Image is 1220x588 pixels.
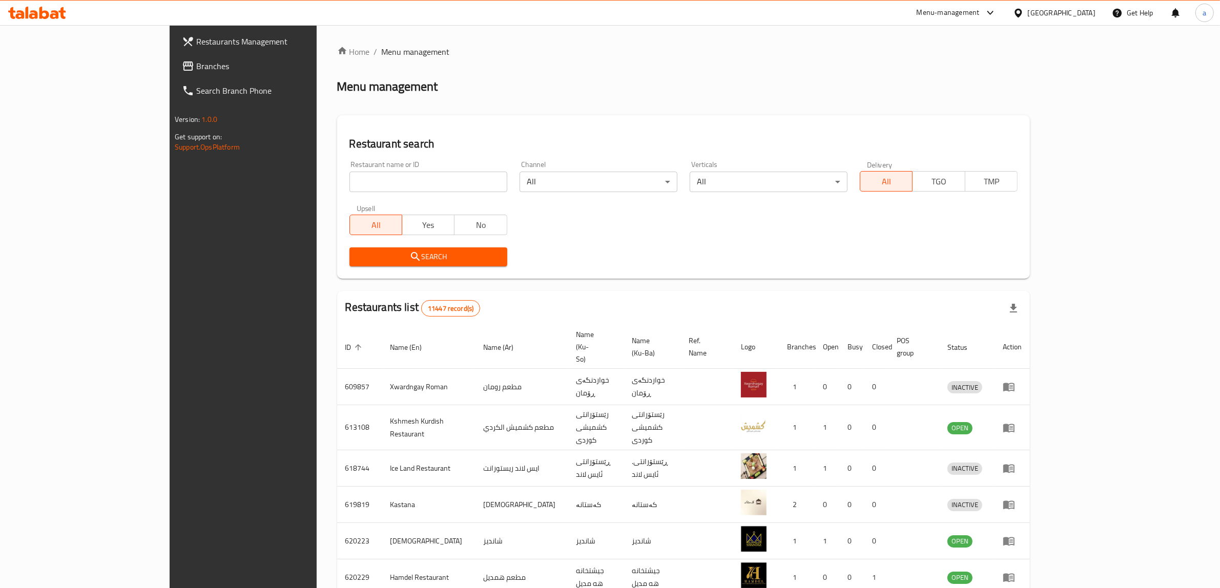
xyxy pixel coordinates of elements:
[459,218,503,233] span: No
[947,535,973,547] span: OPEN
[690,172,847,192] div: All
[815,450,839,487] td: 1
[779,325,815,369] th: Branches
[175,130,222,143] span: Get support on:
[520,172,677,192] div: All
[345,300,481,317] h2: Restaurants list
[947,499,982,511] span: INACTIVE
[475,405,568,450] td: مطعم كشميش الكردي
[382,487,475,523] td: Kastana
[864,174,908,189] span: All
[912,171,965,192] button: TGO
[815,369,839,405] td: 0
[995,325,1030,369] th: Action
[839,450,864,487] td: 0
[1003,571,1022,583] div: Menu
[568,487,624,523] td: کەستانە
[741,562,767,588] img: Hamdel Restaurant
[947,422,973,434] div: OPEN
[624,405,681,450] td: رێستۆرانتی کشمیشى كوردى
[864,450,888,487] td: 0
[382,523,475,559] td: [DEMOGRAPHIC_DATA]
[196,60,365,72] span: Branches
[475,450,568,487] td: ايس لاند ريستورانت
[576,328,611,365] span: Name (Ku-So)
[947,572,973,583] span: OPEN
[864,325,888,369] th: Closed
[969,174,1014,189] span: TMP
[741,372,767,397] img: Xwardngay Roman
[357,204,376,212] label: Upsell
[815,405,839,450] td: 1
[1028,7,1095,18] div: [GEOGRAPHIC_DATA]
[779,450,815,487] td: 1
[1203,7,1206,18] span: a
[349,247,507,266] button: Search
[421,300,480,317] div: Total records count
[174,54,374,78] a: Branches
[815,487,839,523] td: 0
[839,369,864,405] td: 0
[779,487,815,523] td: 2
[689,334,720,359] span: Ref. Name
[483,341,527,353] span: Name (Ar)
[947,381,982,393] div: INACTIVE
[839,325,864,369] th: Busy
[632,334,669,359] span: Name (Ku-Ba)
[201,113,217,126] span: 1.0.0
[947,572,973,584] div: OPEN
[864,523,888,559] td: 0
[454,215,507,235] button: No
[345,341,365,353] span: ID
[337,78,438,95] h2: Menu management
[1003,498,1022,511] div: Menu
[947,463,982,475] div: INACTIVE
[917,174,961,189] span: TGO
[965,171,1018,192] button: TMP
[174,78,374,103] a: Search Branch Phone
[839,523,864,559] td: 0
[624,487,681,523] td: کەستانە
[1003,422,1022,434] div: Menu
[406,218,450,233] span: Yes
[947,341,981,353] span: Status
[175,113,200,126] span: Version:
[568,405,624,450] td: رێستۆرانتی کشمیشى كوردى
[864,369,888,405] td: 0
[1001,296,1026,321] div: Export file
[741,453,767,479] img: Ice Land Restaurant
[1003,535,1022,547] div: Menu
[733,325,779,369] th: Logo
[779,405,815,450] td: 1
[196,85,365,97] span: Search Branch Phone
[839,487,864,523] td: 0
[568,369,624,405] td: خواردنگەی ڕۆمان
[174,29,374,54] a: Restaurants Management
[1003,462,1022,474] div: Menu
[815,523,839,559] td: 1
[624,369,681,405] td: خواردنگەی ڕۆمان
[390,341,436,353] span: Name (En)
[947,535,973,548] div: OPEN
[917,7,980,19] div: Menu-management
[897,334,927,359] span: POS group
[349,215,402,235] button: All
[382,405,475,450] td: Kshmesh Kurdish Restaurant
[354,218,398,233] span: All
[196,35,365,48] span: Restaurants Management
[358,250,499,263] span: Search
[947,463,982,474] span: INACTIVE
[475,523,568,559] td: شانديز
[1003,381,1022,393] div: Menu
[382,46,450,58] span: Menu management
[741,490,767,515] img: Kastana
[374,46,378,58] li: /
[475,487,568,523] td: [DEMOGRAPHIC_DATA]
[382,450,475,487] td: Ice Land Restaurant
[860,171,913,192] button: All
[867,161,893,168] label: Delivery
[175,140,240,154] a: Support.OpsPlatform
[422,304,480,313] span: 11447 record(s)
[864,487,888,523] td: 0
